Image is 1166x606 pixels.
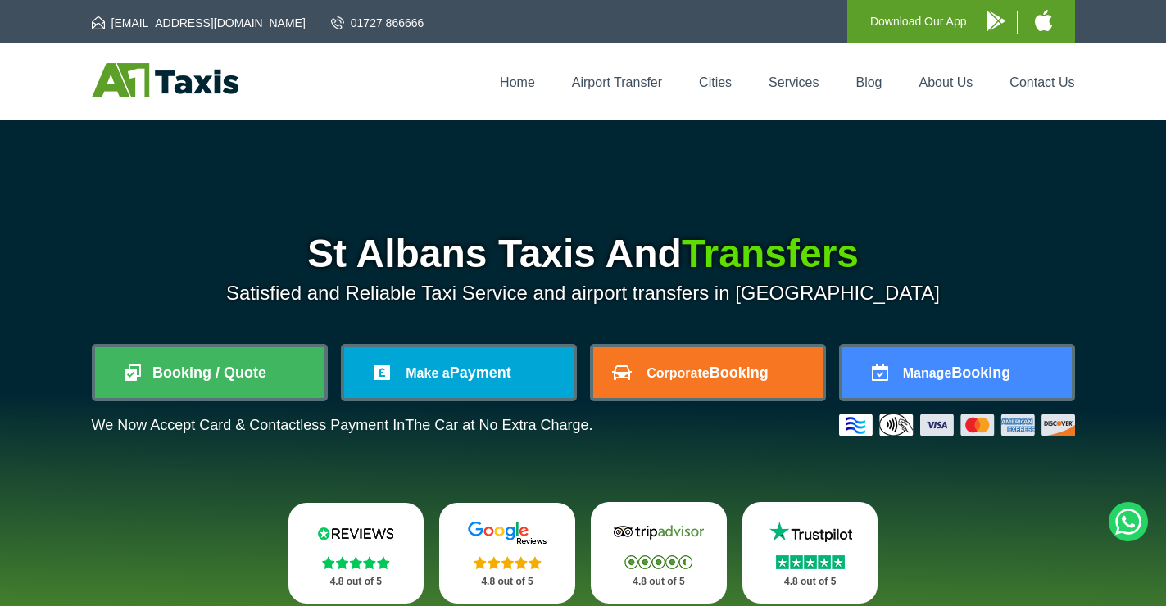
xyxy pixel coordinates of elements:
img: A1 Taxis Android App [987,11,1005,31]
a: ManageBooking [842,347,1072,398]
a: Trustpilot Stars 4.8 out of 5 [742,502,878,604]
a: Airport Transfer [572,75,662,89]
a: Contact Us [1009,75,1074,89]
a: CorporateBooking [593,347,823,398]
img: Stars [624,555,692,569]
p: 4.8 out of 5 [306,572,406,592]
span: Make a [406,366,449,380]
img: Trustpilot [761,520,860,545]
a: About Us [919,75,973,89]
p: Satisfied and Reliable Taxi Service and airport transfers in [GEOGRAPHIC_DATA] [92,282,1075,305]
span: Transfers [682,232,859,275]
img: Google [458,521,556,545]
img: Stars [474,556,542,569]
p: Download Our App [870,11,967,32]
a: Reviews.io Stars 4.8 out of 5 [288,503,424,604]
a: 01727 866666 [331,15,424,31]
h1: St Albans Taxis And [92,234,1075,274]
a: Tripadvisor Stars 4.8 out of 5 [591,502,727,604]
img: Tripadvisor [610,520,708,545]
a: Blog [855,75,882,89]
p: We Now Accept Card & Contactless Payment In [92,417,593,434]
p: 4.8 out of 5 [760,572,860,592]
img: Reviews.io [306,521,405,545]
img: Stars [776,555,845,569]
p: 4.8 out of 5 [609,572,709,592]
img: Stars [322,556,390,569]
span: Manage [903,366,952,380]
span: The Car at No Extra Charge. [405,417,592,433]
a: Home [500,75,535,89]
a: Services [769,75,819,89]
img: A1 Taxis iPhone App [1035,10,1052,31]
img: A1 Taxis St Albans LTD [92,63,238,97]
img: Credit And Debit Cards [839,414,1075,436]
a: Google Stars 4.8 out of 5 [439,503,575,604]
a: Cities [699,75,732,89]
p: 4.8 out of 5 [457,572,557,592]
a: Make aPayment [344,347,574,398]
a: [EMAIL_ADDRESS][DOMAIN_NAME] [92,15,306,31]
span: Corporate [647,366,709,380]
a: Booking / Quote [95,347,324,398]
